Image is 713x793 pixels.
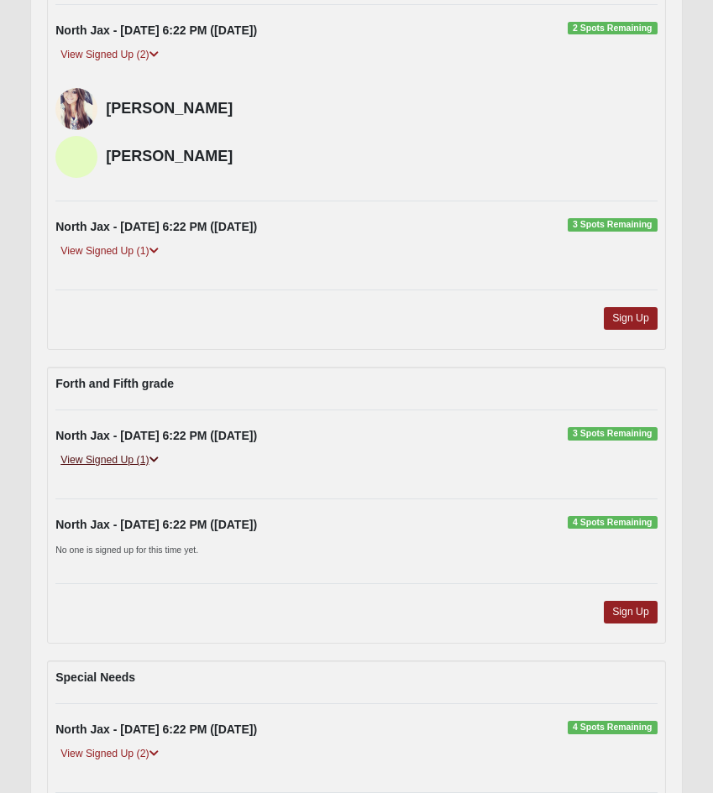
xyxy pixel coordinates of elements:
[55,136,97,178] img: Terri Waldrop
[568,427,658,441] span: 3 Spots Remaining
[55,46,163,64] a: View Signed Up (2)
[55,220,257,233] strong: North Jax - [DATE] 6:22 PM ([DATE])
[55,518,257,531] strong: North Jax - [DATE] 6:22 PM ([DATE])
[55,745,163,763] a: View Signed Up (2)
[604,601,658,623] a: Sign Up
[55,670,135,684] strong: Special Needs
[55,545,198,555] small: No one is signed up for this time yet.
[106,100,658,118] h4: [PERSON_NAME]
[106,148,658,166] h4: [PERSON_NAME]
[55,23,257,37] strong: North Jax - [DATE] 6:22 PM ([DATE])
[55,243,163,260] a: View Signed Up (1)
[568,516,658,530] span: 4 Spots Remaining
[55,88,97,130] img: Kaley Carroll
[568,218,658,232] span: 3 Spots Remaining
[55,723,257,736] strong: North Jax - [DATE] 6:22 PM ([DATE])
[55,451,163,469] a: View Signed Up (1)
[55,377,174,390] strong: Forth and Fifth grade
[604,307,658,330] a: Sign Up
[568,22,658,35] span: 2 Spots Remaining
[55,429,257,442] strong: North Jax - [DATE] 6:22 PM ([DATE])
[568,721,658,734] span: 4 Spots Remaining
